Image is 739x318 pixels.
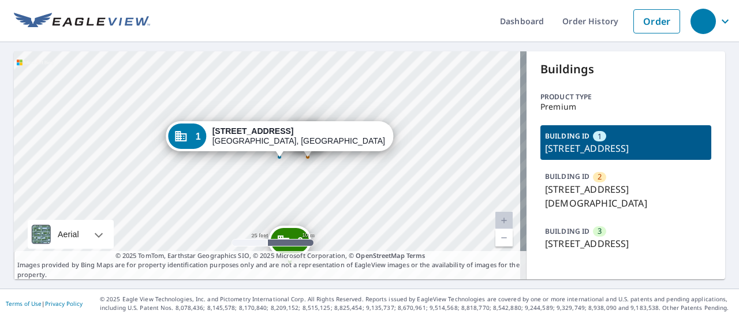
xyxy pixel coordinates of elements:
a: Terms [406,251,426,260]
span: 2 [598,171,602,182]
a: Order [633,9,680,33]
p: Premium [540,102,711,111]
div: Aerial [54,220,83,249]
a: Terms of Use [6,300,42,308]
a: Privacy Policy [45,300,83,308]
span: 3 [298,237,303,245]
div: Dropped pin, building 1, Commercial property, 110 E Church St Weatherford, TX 76086 [166,121,393,157]
span: 3 [598,226,602,237]
span: 1 [598,131,602,142]
p: © 2025 Eagle View Technologies, Inc. and Pictometry International Corp. All Rights Reserved. Repo... [100,295,733,312]
div: Aerial [28,220,114,249]
div: Dropped pin, building 3, Commercial property, 120 College Ave Weatherford, TX 76086 [268,226,311,261]
p: BUILDING ID [545,131,589,141]
p: Images provided by Bing Maps are for property identification purposes only and are not a represen... [14,251,527,280]
a: Current Level 20, Zoom In Disabled [495,212,513,229]
a: Current Level 20, Zoom Out [495,229,513,246]
a: OpenStreetMap [356,251,404,260]
img: EV Logo [14,13,150,30]
p: [STREET_ADDRESS][DEMOGRAPHIC_DATA] [545,182,707,210]
span: © 2025 TomTom, Earthstar Geographics SIO, © 2025 Microsoft Corporation, © [115,251,426,261]
p: BUILDING ID [545,226,589,236]
p: [STREET_ADDRESS] [545,237,707,250]
div: [GEOGRAPHIC_DATA], [GEOGRAPHIC_DATA] [212,126,385,146]
p: Buildings [540,61,711,78]
span: 1 [196,132,201,141]
p: [STREET_ADDRESS] [545,141,707,155]
strong: [STREET_ADDRESS] [212,126,294,136]
p: | [6,300,83,307]
p: Product type [540,92,711,102]
p: BUILDING ID [545,171,589,181]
